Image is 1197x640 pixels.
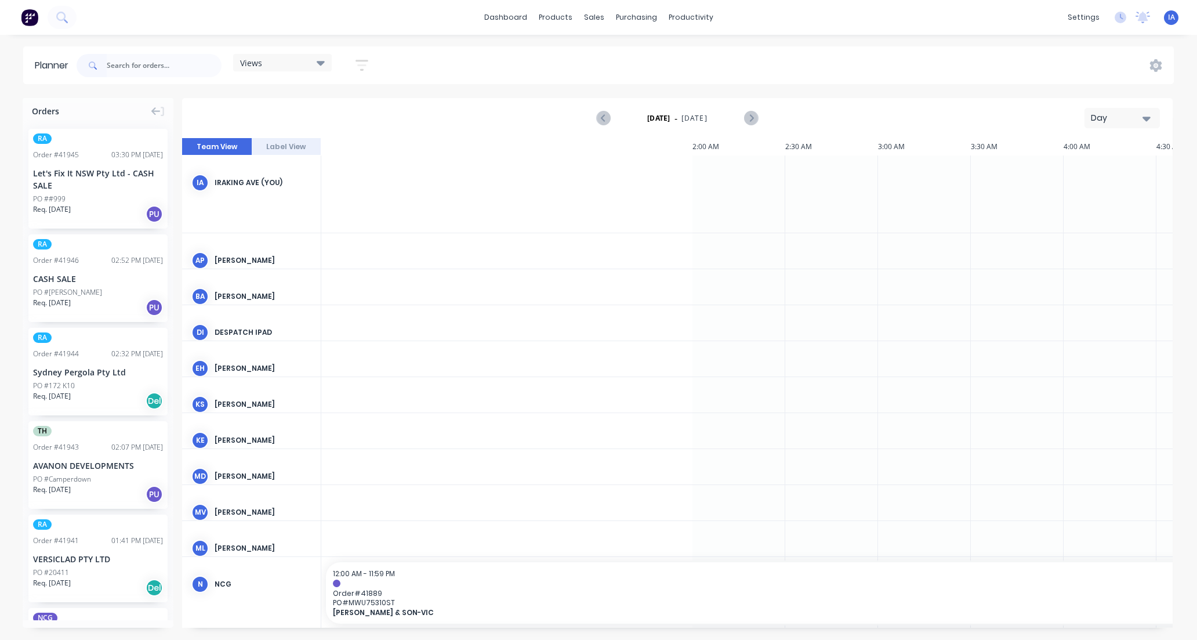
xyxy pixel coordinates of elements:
[111,349,163,359] div: 02:32 PM [DATE]
[191,288,209,305] div: BA
[191,432,209,449] div: KE
[1062,9,1105,26] div: settings
[191,468,209,485] div: MD
[146,299,163,316] div: PU
[1168,12,1175,23] span: IA
[33,349,79,359] div: Order # 41944
[33,332,52,343] span: RA
[215,327,311,338] div: Despatch Ipad
[33,613,57,623] span: NCG
[215,255,311,266] div: [PERSON_NAME]
[33,519,52,530] span: RA
[21,9,38,26] img: Factory
[146,392,163,410] div: Del
[1091,112,1144,124] div: Day
[33,381,75,391] div: PO #172 K10
[215,291,311,302] div: [PERSON_NAME]
[33,287,102,298] div: PO #[PERSON_NAME]
[182,138,252,156] button: Team View
[610,9,663,26] div: purchasing
[35,59,74,73] div: Planner
[663,9,719,26] div: productivity
[1064,138,1156,156] div: 4:00 AM
[533,9,578,26] div: products
[191,252,209,269] div: AP
[111,536,163,546] div: 01:41 PM [DATE]
[597,111,611,125] button: Previous page
[215,435,311,446] div: [PERSON_NAME]
[33,273,163,285] div: CASH SALE
[191,540,209,557] div: ML
[785,138,878,156] div: 2:30 AM
[692,138,785,156] div: 2:00 AM
[333,569,395,578] span: 12:00 AM - 11:59 PM
[191,396,209,413] div: KS
[191,360,209,377] div: EH
[215,543,311,554] div: [PERSON_NAME]
[33,391,71,402] span: Req. [DATE]
[215,178,311,188] div: Iraking Ave (You)
[146,486,163,503] div: PU
[1084,108,1160,128] button: Day
[146,205,163,223] div: PU
[744,111,757,125] button: Next page
[252,138,321,156] button: Label View
[33,204,71,215] span: Req. [DATE]
[33,484,71,495] span: Req. [DATE]
[33,255,79,266] div: Order # 41946
[681,113,708,124] span: [DATE]
[33,553,163,565] div: VERSICLAD PTY LTD
[240,57,262,69] span: Views
[478,9,533,26] a: dashboard
[674,111,677,125] span: -
[111,442,163,453] div: 02:07 PM [DATE]
[878,138,971,156] div: 3:00 AM
[191,504,209,521] div: MV
[215,399,311,410] div: [PERSON_NAME]
[215,363,311,374] div: [PERSON_NAME]
[215,579,311,590] div: NCG
[33,150,79,160] div: Order # 41945
[33,474,91,484] div: PO #Camperdown
[971,138,1064,156] div: 3:30 AM
[647,113,670,124] strong: [DATE]
[33,442,79,453] div: Order # 41943
[33,578,71,588] span: Req. [DATE]
[33,567,69,578] div: PO #20411
[33,194,66,204] div: PO ##999
[107,54,222,77] input: Search for orders...
[191,324,209,341] div: DI
[191,576,209,593] div: N
[33,167,163,191] div: Let's Fix It NSW Pty Ltd - CASH SALE
[191,174,209,191] div: IA
[33,460,163,472] div: AVANON DEVELOPMENTS
[33,298,71,308] span: Req. [DATE]
[215,471,311,482] div: [PERSON_NAME]
[111,255,163,266] div: 02:52 PM [DATE]
[578,9,610,26] div: sales
[146,579,163,596] div: Del
[33,536,79,546] div: Order # 41941
[215,507,311,518] div: [PERSON_NAME]
[33,366,163,378] div: Sydney Pergola Pty Ltd
[33,239,52,250] span: RA
[32,105,59,117] span: Orders
[111,150,163,160] div: 03:30 PM [DATE]
[33,426,52,436] span: TH
[33,133,52,144] span: RA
